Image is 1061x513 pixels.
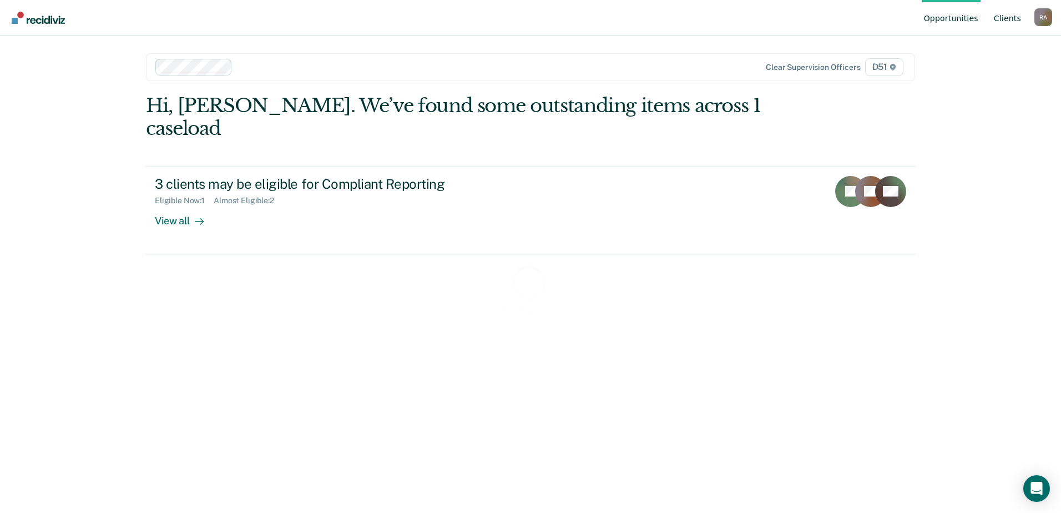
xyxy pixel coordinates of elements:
div: Open Intercom Messenger [1023,475,1050,502]
div: Clear supervision officers [766,63,860,72]
button: Profile dropdown button [1034,8,1052,26]
div: 3 clients may be eligible for Compliant Reporting [155,176,544,192]
div: Almost Eligible : 2 [214,196,283,205]
div: Eligible Now : 1 [155,196,214,205]
div: Hi, [PERSON_NAME]. We’ve found some outstanding items across 1 caseload [146,94,761,140]
span: D51 [865,58,903,76]
img: Recidiviz [12,12,65,24]
div: View all [155,205,217,227]
a: 3 clients may be eligible for Compliant ReportingEligible Now:1Almost Eligible:2View all [146,167,915,254]
div: R A [1034,8,1052,26]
